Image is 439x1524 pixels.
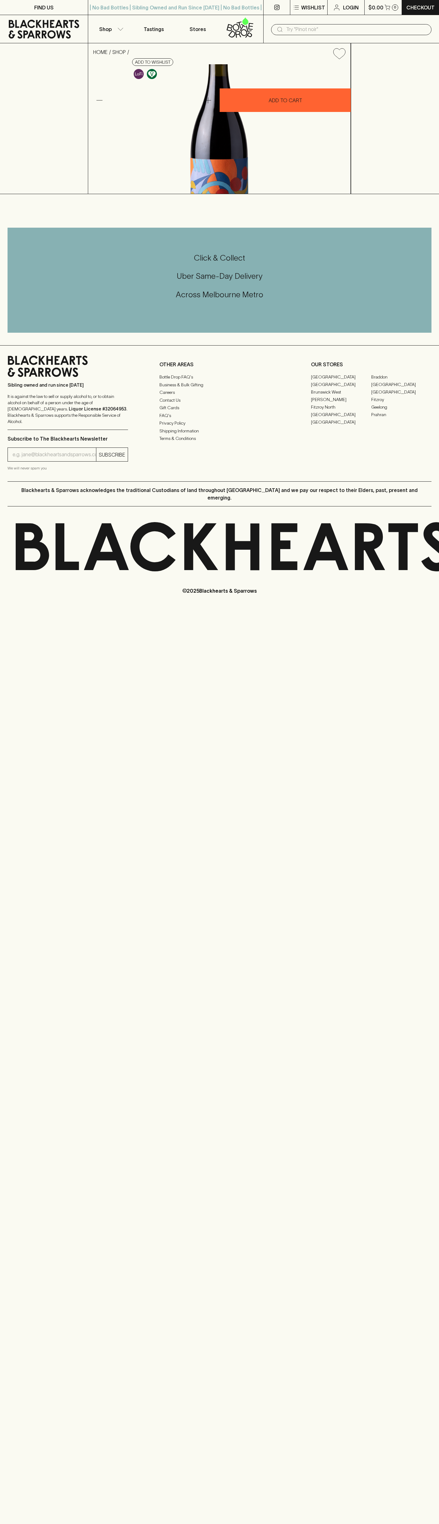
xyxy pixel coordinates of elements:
a: HOME [93,49,108,55]
a: Gift Cards [159,404,280,412]
p: ADD TO CART [269,97,302,104]
input: Try "Pinot noir" [286,24,426,34]
p: It is against the law to sell or supply alcohol to, or to obtain alcohol on behalf of a person un... [8,393,128,425]
p: Stores [190,25,206,33]
p: Blackhearts & Sparrows acknowledges the traditional Custodians of land throughout [GEOGRAPHIC_DAT... [12,486,427,501]
a: [GEOGRAPHIC_DATA] [371,388,431,396]
p: OTHER AREAS [159,361,280,368]
a: [PERSON_NAME] [311,396,371,403]
img: Vegan [147,69,157,79]
a: Geelong [371,403,431,411]
a: [GEOGRAPHIC_DATA] [311,381,371,388]
a: FAQ's [159,412,280,419]
a: Braddon [371,373,431,381]
a: Contact Us [159,396,280,404]
a: Terms & Conditions [159,435,280,442]
p: 0 [394,6,396,9]
a: Made without the use of any animal products. [145,67,158,81]
h5: Click & Collect [8,253,431,263]
a: Privacy Policy [159,420,280,427]
a: Fitzroy North [311,403,371,411]
a: Fitzroy [371,396,431,403]
p: Login [343,4,359,11]
a: Careers [159,389,280,396]
button: SUBSCRIBE [96,448,128,461]
p: Checkout [406,4,435,11]
button: Add to wishlist [331,46,348,62]
a: Some may call it natural, others minimum intervention, either way, it’s hands off & maybe even a ... [132,67,145,81]
img: Lo-Fi [134,69,144,79]
img: 40750.png [88,64,351,194]
strong: Liquor License #32064953 [69,406,126,411]
a: [GEOGRAPHIC_DATA] [311,411,371,418]
a: Stores [176,15,220,43]
a: [GEOGRAPHIC_DATA] [311,418,371,426]
input: e.g. jane@blackheartsandsparrows.com.au [13,450,96,460]
a: [GEOGRAPHIC_DATA] [371,381,431,388]
a: Business & Bulk Gifting [159,381,280,389]
p: SUBSCRIBE [99,451,125,458]
p: Tastings [144,25,164,33]
p: $0.00 [368,4,383,11]
button: Add to wishlist [132,58,173,66]
a: Brunswick West [311,388,371,396]
a: Bottle Drop FAQ's [159,373,280,381]
a: Prahran [371,411,431,418]
button: ADD TO CART [220,88,351,112]
a: SHOP [112,49,126,55]
a: Shipping Information [159,427,280,435]
p: OUR STORES [311,361,431,368]
p: Subscribe to The Blackhearts Newsletter [8,435,128,442]
h5: Across Melbourne Metro [8,289,431,300]
div: Call to action block [8,228,431,333]
p: Sibling owned and run since [DATE] [8,382,128,388]
p: Wishlist [301,4,325,11]
a: Tastings [132,15,176,43]
p: FIND US [34,4,54,11]
p: We will never spam you [8,465,128,471]
a: [GEOGRAPHIC_DATA] [311,373,371,381]
h5: Uber Same-Day Delivery [8,271,431,281]
button: Shop [88,15,132,43]
p: Shop [99,25,112,33]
